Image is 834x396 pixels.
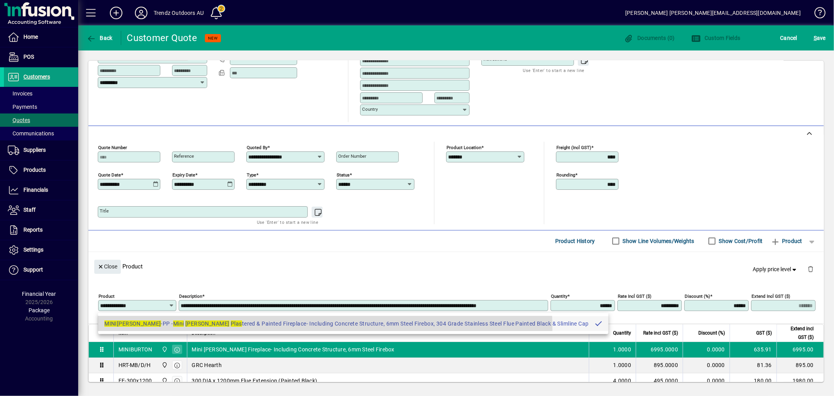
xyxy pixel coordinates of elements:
[4,240,78,260] a: Settings
[29,307,50,313] span: Package
[192,377,317,385] span: 300 DIA x 1200mm Flue Extension (Painted Black)
[172,172,195,177] mat-label: Expiry date
[118,361,151,369] div: HRT-MB/D/H
[78,31,121,45] app-page-header-button: Back
[814,32,826,44] span: ave
[23,227,43,233] span: Reports
[551,293,567,299] mat-label: Quantity
[118,329,128,337] span: Item
[86,35,113,41] span: Back
[4,100,78,113] a: Payments
[192,361,222,369] span: GRC Hearth
[689,31,743,45] button: Custom Fields
[751,293,790,299] mat-label: Extend incl GST ($)
[160,376,169,385] span: Central
[99,293,115,299] mat-label: Product
[88,252,824,281] div: Product
[174,153,194,159] mat-label: Reference
[338,153,366,159] mat-label: Order number
[154,7,204,19] div: Trendz Outdoors AU
[8,117,30,123] span: Quotes
[618,293,651,299] mat-label: Rate incl GST ($)
[23,167,46,173] span: Products
[4,140,78,160] a: Suppliers
[641,346,678,353] div: 6995.0000
[23,266,43,273] span: Support
[780,32,798,44] span: Cancel
[641,361,678,369] div: 895.0000
[4,127,78,140] a: Communications
[556,144,591,150] mat-label: Freight (incl GST)
[4,260,78,280] a: Support
[698,329,725,337] span: Discount (%)
[683,373,730,389] td: 0.0000
[8,104,37,110] span: Payments
[4,220,78,240] a: Reports
[84,31,115,45] button: Back
[247,144,267,150] mat-label: Quoted by
[812,31,828,45] button: Save
[8,130,54,137] span: Communications
[92,263,123,270] app-page-header-button: Close
[4,27,78,47] a: Home
[23,207,36,213] span: Staff
[127,32,197,44] div: Customer Quote
[523,66,585,75] mat-hint: Use 'Enter' to start a new line
[23,34,38,40] span: Home
[118,377,152,385] div: FE-300x1200
[23,187,48,193] span: Financials
[4,160,78,180] a: Products
[613,361,631,369] span: 1.0000
[717,237,763,245] label: Show Cost/Profit
[104,6,129,20] button: Add
[685,293,710,299] mat-label: Discount (%)
[555,235,595,247] span: Product History
[613,377,631,385] span: 4.0000
[23,74,50,80] span: Customers
[23,147,46,153] span: Suppliers
[771,235,802,247] span: Product
[129,6,154,20] button: Profile
[23,247,43,253] span: Settings
[192,329,216,337] span: Description
[362,106,378,112] mat-label: Country
[613,346,631,353] span: 1.0000
[643,329,678,337] span: Rate incl GST ($)
[100,208,109,214] mat-label: Title
[160,361,169,369] span: Central
[4,113,78,127] a: Quotes
[683,342,730,358] td: 0.0000
[94,260,121,274] button: Close
[625,7,801,19] div: [PERSON_NAME] [PERSON_NAME][EMAIL_ADDRESS][DOMAIN_NAME]
[641,377,678,385] div: 495.0000
[777,358,823,373] td: 895.00
[691,35,741,41] span: Custom Fields
[730,342,777,358] td: 635.91
[622,31,677,45] button: Documents (0)
[179,293,202,299] mat-label: Description
[208,36,218,41] span: NEW
[337,172,350,177] mat-label: Status
[97,260,118,273] span: Close
[730,358,777,373] td: 81.36
[613,329,631,337] span: Quantity
[777,342,823,358] td: 6995.00
[4,47,78,67] a: POS
[801,260,820,279] button: Delete
[777,373,823,389] td: 1980.00
[750,262,802,276] button: Apply price level
[160,345,169,354] span: Central
[767,234,806,248] button: Product
[8,90,32,97] span: Invoices
[98,144,127,150] mat-label: Quote number
[4,200,78,220] a: Staff
[118,346,152,353] div: MINIBURTON
[4,87,78,100] a: Invoices
[814,35,817,41] span: S
[778,31,800,45] button: Cancel
[756,329,772,337] span: GST ($)
[4,180,78,200] a: Financials
[556,172,575,177] mat-label: Rounding
[447,144,481,150] mat-label: Product location
[621,237,694,245] label: Show Line Volumes/Weights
